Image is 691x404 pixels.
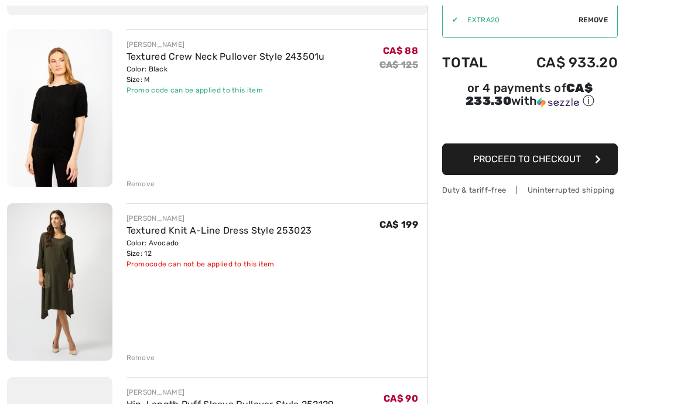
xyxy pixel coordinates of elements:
div: [PERSON_NAME] [126,388,334,398]
img: Sezzle [537,98,579,108]
div: Promo code can be applied to this item [126,85,325,96]
div: Remove [126,353,155,364]
div: Promocode can not be applied to this item [126,259,312,270]
img: Textured Knit A-Line Dress Style 253023 [7,204,112,361]
div: [PERSON_NAME] [126,214,312,224]
span: Proceed to Checkout [473,154,581,165]
div: [PERSON_NAME] [126,40,325,50]
div: Duty & tariff-free | Uninterrupted shipping [442,185,618,196]
div: Color: Avocado Size: 12 [126,238,312,259]
a: Textured Crew Neck Pullover Style 243501u [126,52,325,63]
input: Promo code [458,3,579,38]
img: Textured Crew Neck Pullover Style 243501u [7,30,112,187]
div: Color: Black Size: M [126,64,325,85]
td: CA$ 933.20 [505,43,618,83]
div: ✔ [443,15,458,26]
div: or 4 payments of with [442,83,618,109]
a: Textured Knit A-Line Dress Style 253023 [126,225,312,237]
s: CA$ 125 [379,60,418,71]
span: Remove [579,15,608,26]
span: CA$ 199 [379,220,418,231]
span: CA$ 88 [383,46,418,57]
td: Total [442,43,505,83]
div: Remove [126,179,155,190]
div: or 4 payments ofCA$ 233.30withSezzle Click to learn more about Sezzle [442,83,618,114]
iframe: PayPal-paypal [442,114,618,140]
button: Proceed to Checkout [442,144,618,176]
span: CA$ 233.30 [466,81,593,108]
